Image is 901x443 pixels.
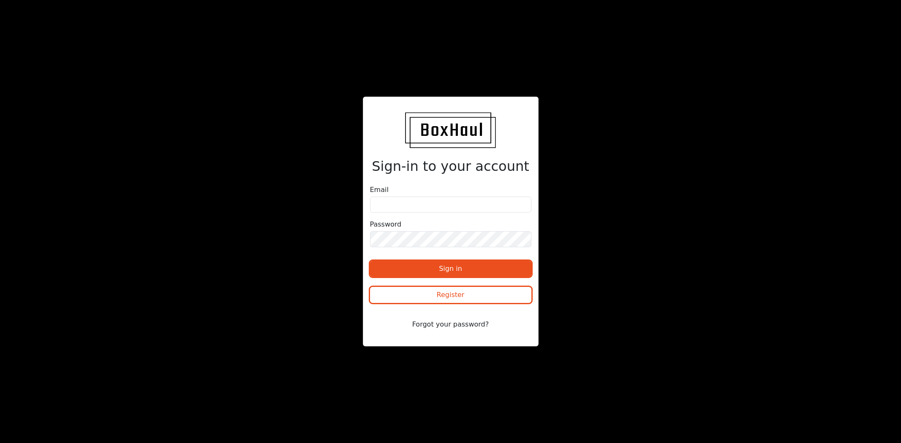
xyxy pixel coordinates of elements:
[370,219,402,230] label: Password
[370,316,531,332] button: Forgot your password?
[370,320,531,328] a: Forgot your password?
[370,292,531,300] a: Register
[370,185,389,195] label: Email
[370,158,531,174] h2: Sign-in to your account
[370,287,531,303] button: Register
[405,112,495,148] img: BoxHaul
[370,261,531,277] button: Sign in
